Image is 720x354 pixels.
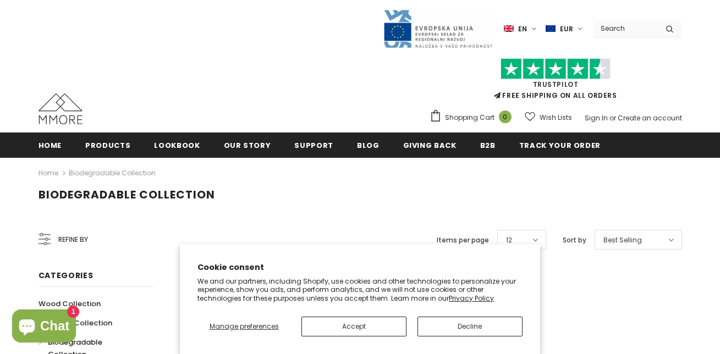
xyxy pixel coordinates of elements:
span: Shopping Cart [445,112,494,123]
label: Sort by [563,235,586,246]
span: B2B [480,140,496,151]
span: Wood Collection [39,298,101,309]
a: Create an account [618,113,682,123]
span: Categories [39,270,94,281]
a: Giving back [403,132,457,157]
span: Manage preferences [210,322,279,331]
a: Products [85,132,130,157]
a: support [294,132,333,157]
span: FREE SHIPPING ON ALL ORDERS [430,63,682,100]
label: Items per page [437,235,489,246]
span: en [518,24,527,35]
span: Products [85,140,130,151]
a: Sign In [585,113,608,123]
span: Track your order [519,140,601,151]
button: Decline [417,317,523,336]
span: or [609,113,616,123]
img: i-lang-1.png [504,24,514,34]
span: Our Story [224,140,271,151]
span: EUR [560,24,573,35]
a: Shopping Cart 0 [430,109,517,126]
button: Accept [301,317,406,336]
span: Refine by [58,234,88,246]
a: Lookbook [154,132,200,157]
img: Trust Pilot Stars [501,58,611,80]
span: 12 [506,235,512,246]
h2: Cookie consent [197,262,523,273]
a: Blog [357,132,380,157]
input: Search Site [594,20,657,36]
button: Manage preferences [197,317,290,336]
inbox-online-store-chat: Shopify online store chat [9,309,79,345]
span: Biodegradable Collection [39,187,215,202]
a: B2B [480,132,496,157]
span: Lookbook [154,140,200,151]
a: Home [39,132,62,157]
p: We and our partners, including Shopify, use cookies and other technologies to personalize your ex... [197,277,523,303]
img: Javni Razpis [383,9,493,49]
span: Giving back [403,140,457,151]
span: Blog [357,140,380,151]
span: Best Selling [603,235,642,246]
a: Javni Razpis [383,24,493,33]
img: MMORE Cases [39,93,83,124]
a: Wood Collection [39,294,101,313]
a: Privacy Policy [449,294,494,303]
span: support [294,140,333,151]
span: Wish Lists [540,112,572,123]
a: Home [39,167,58,180]
span: 0 [499,110,512,123]
a: Biodegradable Collection [69,168,156,178]
a: Our Story [224,132,271,157]
a: Track your order [519,132,601,157]
span: Home [39,140,62,151]
a: Trustpilot [533,80,579,89]
a: Wish Lists [525,108,572,127]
